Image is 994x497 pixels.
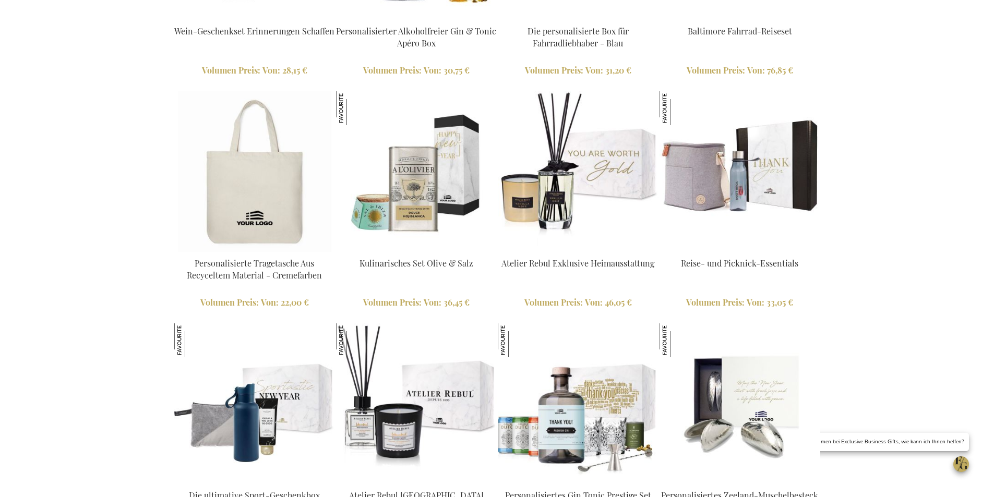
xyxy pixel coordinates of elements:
img: Reise- und Picknick-Essentials [660,91,693,125]
img: Atelier Rebul Istanbul Heimtrikot [336,323,370,357]
a: Volumen Preis: Von 33,05 € [660,297,820,309]
span: Von [585,65,603,76]
span: Von [585,297,603,308]
a: Atelier Rebul Istanbul Home Kit Atelier Rebul Istanbul Heimtrikot [336,477,497,487]
a: Baltimore Fahrrad-Reiseset [688,26,792,37]
span: Von [747,297,764,308]
a: Volumen Preis: Von 36,45 € [336,297,497,309]
span: Von [424,297,441,308]
a: Volumen Preis: Von 22,00 € [174,297,335,309]
img: Personalisiertes Zeeland-Muschelbesteck [660,323,693,357]
a: Reise- und Picknick-Essentials [681,258,798,269]
a: Atelier Rebul Exklusive Heimausstattung [501,258,654,269]
span: 30,75 € [444,65,470,76]
img: Atelier Rebul Istanbul Home Kit [336,323,497,484]
a: Kulinarisches Set Olive & Salz [360,258,473,269]
img: Personalised Gin Tonic Prestige Set [498,323,658,484]
span: 22,00 € [281,297,309,308]
span: Von [747,65,765,76]
span: 31,20 € [605,65,631,76]
span: Volumen Preis: [363,65,422,76]
a: Personalised Gin Tonic Prestige Set Personalisiertes Gin Tonic Prestige Set [498,477,658,487]
a: Die personalisierte Box für Fahrradliebhaber - Blau [528,26,629,49]
a: Volumen Preis: Von 28,15 € [174,65,335,77]
span: Volumen Preis: [687,65,745,76]
a: Volumen Preis: Von 30,75 € [336,65,497,77]
a: Volumen Preis: Von 76,85 € [660,65,820,77]
img: Olive & Salt Culinary Set [336,91,497,252]
span: 76,85 € [767,65,793,76]
a: Olive & Salt Culinary Set Kulinarisches Set Olive & Salz [336,245,497,254]
a: Atelier Rebul Exclusive Home Kit [498,245,658,254]
a: Volumen Preis: Von 31,20 € [498,65,658,77]
span: Von [261,297,279,308]
a: Volumen Preis: Von 46,05 € [498,297,658,309]
img: Personalised Recycled Tote Bag - Off White [174,91,335,252]
span: Volumen Preis: [524,297,583,308]
img: Travel & Picknick Essentials [660,91,820,252]
span: Volumen Preis: [200,297,259,308]
img: Kulinarisches Set Olive & Salz [336,91,370,125]
span: 46,05 € [605,297,632,308]
span: 36,45 € [444,297,470,308]
a: The Personalized Bike Lovers Box - Blue [498,13,658,22]
span: 28,15 € [282,65,307,76]
a: Baltimore Bike Travel Set [660,13,820,22]
span: Volumen Preis: [202,65,260,76]
img: Personalised Zeeland Mussel Cutlery [660,323,820,484]
a: Personalisierte Tragetasche Aus Recyceltem Material - Cremefarben [187,258,322,281]
span: Volumen Preis: [525,65,583,76]
img: Personalisiertes Gin Tonic Prestige Set [498,323,532,357]
span: Von [424,65,441,76]
span: 33,05 € [767,297,793,308]
a: Travel & Picknick Essentials Reise- und Picknick-Essentials [660,245,820,254]
a: Wein-Geschenkset Erinnerungen Schaffen [174,26,334,37]
a: Personalisierter Alkoholfreier Gin & Tonic Apéro Box [336,26,496,49]
a: Personalised White Wine [174,13,335,22]
a: The Ultimate Sport Gift Box Die ultimative Sport-Geschenkbox [174,477,335,487]
span: Volumen Preis: [686,297,745,308]
img: Atelier Rebul Exclusive Home Kit [498,91,658,252]
span: Volumen Preis: [363,297,422,308]
span: Von [262,65,280,76]
a: Personalised Recycled Tote Bag - Off White [174,245,335,254]
img: Die ultimative Sport-Geschenkbox [174,323,208,357]
a: Personalised Zeeland Mussel Cutlery Personalisiertes Zeeland-Muschelbesteck [660,477,820,487]
img: The Ultimate Sport Gift Box [174,323,335,484]
a: Personalised Non-Alcholic Gin & Tonic Apéro Box [336,13,497,22]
